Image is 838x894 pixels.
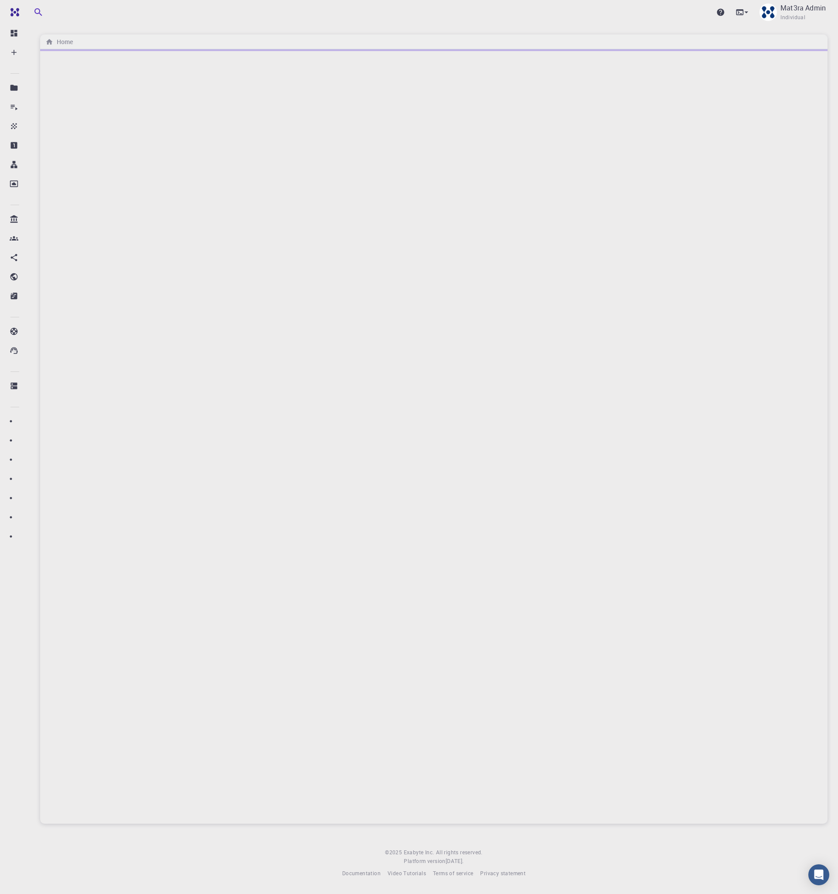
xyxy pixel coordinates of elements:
a: [DATE]. [446,857,464,866]
img: Mat3ra Admin [759,3,777,21]
span: Exabyte Inc. [404,849,434,856]
span: Documentation [342,870,381,877]
span: Terms of service [433,870,473,877]
span: Video Tutorials [388,870,426,877]
div: Open Intercom Messenger [808,864,829,885]
a: Privacy statement [480,869,525,878]
span: Platform version [404,857,445,866]
nav: breadcrumb [44,37,75,47]
a: Exabyte Inc. [404,848,434,857]
a: Video Tutorials [388,869,426,878]
span: All rights reserved. [436,848,483,857]
a: Terms of service [433,869,473,878]
p: Mat3ra Admin [780,3,826,13]
span: Individual [780,13,805,22]
span: Privacy statement [480,870,525,877]
h6: Home [53,37,73,47]
span: © 2025 [385,848,403,857]
span: [DATE] . [446,857,464,864]
a: Documentation [342,869,381,878]
img: logo [7,8,19,17]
